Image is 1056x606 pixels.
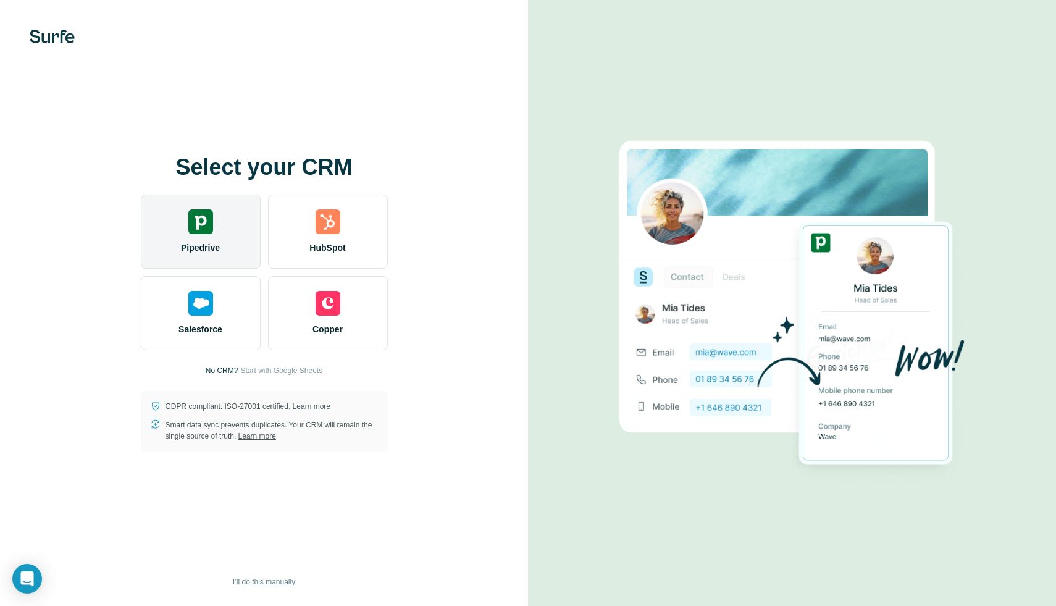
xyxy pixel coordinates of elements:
img: Surfe's logo [30,30,75,43]
button: I’ll do this manually [224,573,304,591]
img: copper's logo [316,291,340,316]
img: salesforce's logo [188,291,213,316]
div: Open Intercom Messenger [12,564,42,594]
span: Salesforce [178,323,222,335]
button: Start with Google Sheets [240,365,322,376]
img: pipedrive's logo [188,209,213,234]
h1: Select your CRM [141,155,388,180]
p: No CRM? [206,365,238,376]
a: Learn more [238,432,276,440]
p: GDPR compliant. ISO-27001 certified. [166,401,330,412]
p: Smart data sync prevents duplicates. Your CRM will remain the single source of truth. [166,419,378,442]
img: PIPEDRIVE image [619,120,965,487]
span: Pipedrive [181,242,220,254]
span: I’ll do this manually [233,576,295,587]
img: hubspot's logo [316,209,340,234]
span: HubSpot [309,242,345,254]
span: Copper [312,323,343,335]
a: Learn more [293,402,330,411]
